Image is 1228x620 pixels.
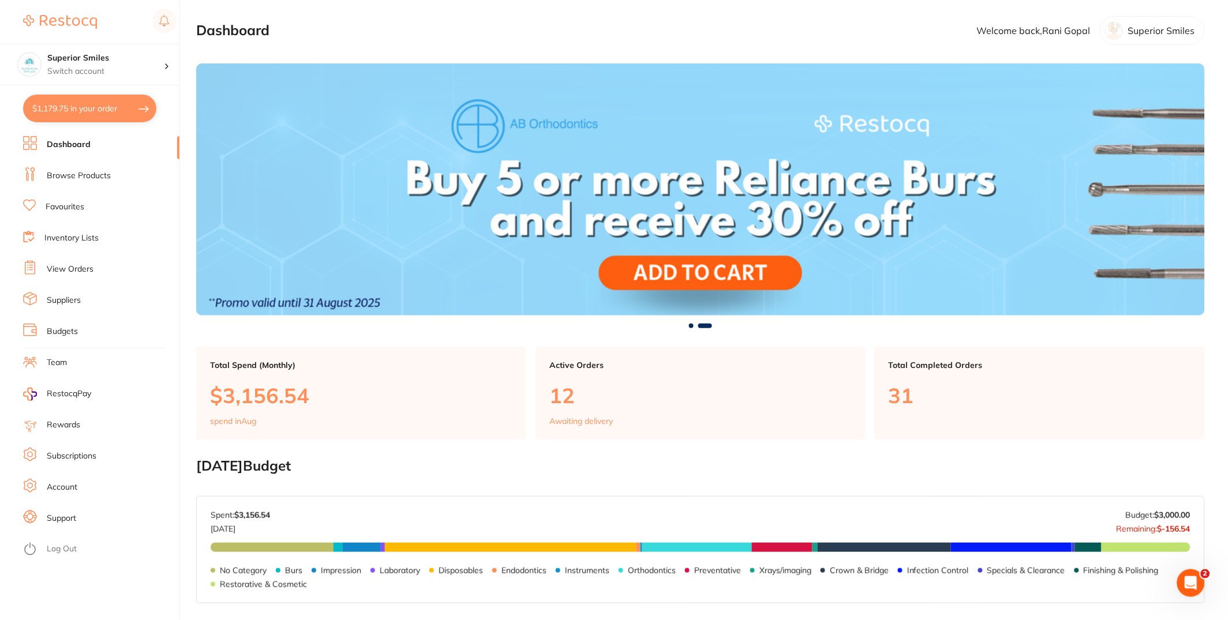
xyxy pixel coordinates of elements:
a: Total Spend (Monthly)$3,156.54spend inAug [196,347,526,440]
a: RestocqPay [23,388,91,401]
img: Dashboard [196,63,1205,315]
button: Log Out [23,540,176,559]
p: Infection Control [907,566,969,575]
p: Remaining: [1117,520,1190,533]
a: Total Completed Orders31 [875,347,1205,440]
p: Total Spend (Monthly) [210,360,512,370]
img: RestocqPay [23,388,37,401]
a: Inventory Lists [44,232,99,244]
a: Favourites [46,201,84,213]
p: 31 [889,384,1191,407]
p: Budget: [1126,510,1190,520]
a: Active Orders12Awaiting delivery [536,347,866,440]
p: 12 [549,384,852,407]
a: Team [47,357,67,369]
p: Orthodontics [628,566,676,575]
a: Browse Products [47,170,111,182]
p: Welcome back, Rani Gopal [977,25,1091,36]
p: Preventative [694,566,741,575]
p: Endodontics [501,566,546,575]
p: Specials & Clearance [987,566,1065,575]
img: Superior Smiles [18,53,41,76]
p: Spent: [211,510,270,520]
strong: $3,000.00 [1155,510,1190,520]
p: Superior Smiles [1128,25,1195,36]
p: Switch account [47,66,164,77]
a: Account [47,482,77,493]
p: Active Orders [549,360,852,370]
img: Restocq Logo [23,15,97,29]
span: RestocqPay [47,388,91,400]
iframe: Intercom live chat [1177,569,1205,597]
p: Disposables [439,566,483,575]
p: Restorative & Cosmetic [220,580,307,589]
p: spend in Aug [210,416,256,426]
p: Instruments [565,566,609,575]
a: Log Out [47,543,77,555]
p: No Category [220,566,267,575]
p: Total Completed Orders [889,360,1191,370]
a: Suppliers [47,295,81,306]
button: $1,179.75 in your order [23,95,156,122]
strong: $-156.54 [1158,524,1190,534]
p: Finishing & Polishing [1084,566,1159,575]
p: Laboratory [380,566,420,575]
a: View Orders [47,264,93,275]
span: 2 [1201,569,1210,578]
a: Dashboard [47,139,91,151]
p: Impression [321,566,361,575]
a: Support [47,513,76,524]
p: [DATE] [211,520,270,533]
p: $3,156.54 [210,384,512,407]
p: Awaiting delivery [549,416,613,426]
h2: [DATE] Budget [196,458,1205,474]
a: Subscriptions [47,450,96,462]
p: Crown & Bridge [830,566,889,575]
p: Burs [285,566,302,575]
h2: Dashboard [196,22,269,39]
a: Budgets [47,326,78,337]
a: Restocq Logo [23,9,97,35]
a: Rewards [47,419,80,431]
strong: $3,156.54 [234,510,270,520]
p: Xrays/imaging [759,566,811,575]
h4: Superior Smiles [47,52,164,64]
